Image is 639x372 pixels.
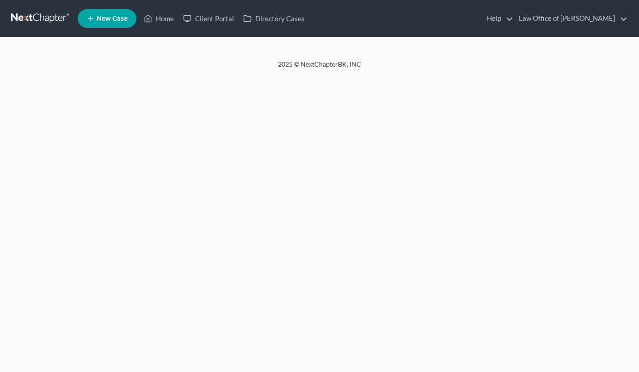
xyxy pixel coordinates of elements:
[178,10,239,27] a: Client Portal
[482,10,513,27] a: Help
[78,9,136,28] new-legal-case-button: New Case
[514,10,627,27] a: Law Office of [PERSON_NAME]
[139,10,178,27] a: Home
[56,60,583,76] div: 2025 © NextChapterBK, INC
[239,10,309,27] a: Directory Cases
